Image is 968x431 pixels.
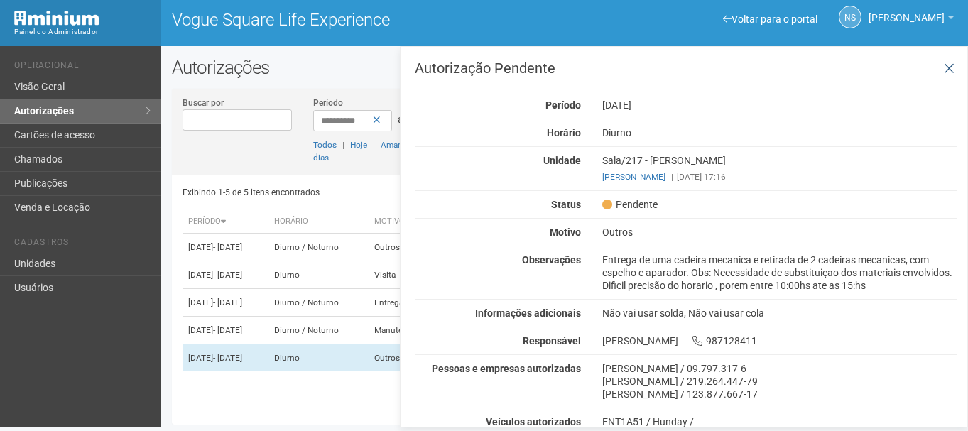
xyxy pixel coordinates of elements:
[592,226,967,239] div: Outros
[213,298,242,307] span: - [DATE]
[602,362,957,375] div: [PERSON_NAME] / 09.797.317-6
[369,289,445,317] td: Entrega
[592,154,967,183] div: Sala/217 - [PERSON_NAME]
[602,375,957,388] div: [PERSON_NAME] / 219.264.447-79
[268,261,369,289] td: Diurno
[602,170,957,183] div: [DATE] 17:16
[172,57,957,78] h2: Autorizações
[213,242,242,252] span: - [DATE]
[671,172,673,182] span: |
[213,270,242,280] span: - [DATE]
[602,198,658,211] span: Pendente
[213,353,242,363] span: - [DATE]
[369,210,445,234] th: Motivo
[369,344,445,372] td: Outros
[268,234,369,261] td: Diurno / Noturno
[369,234,445,261] td: Outros
[183,182,560,203] div: Exibindo 1-5 de 5 itens encontrados
[183,317,268,344] td: [DATE]
[350,140,367,150] a: Hoje
[183,261,268,289] td: [DATE]
[268,210,369,234] th: Horário
[381,140,412,150] a: Amanhã
[523,335,581,347] strong: Responsável
[14,26,151,38] div: Painel do Administrador
[183,97,224,109] label: Buscar por
[373,140,375,150] span: |
[415,61,957,75] h3: Autorização Pendente
[14,237,151,252] li: Cadastros
[550,227,581,238] strong: Motivo
[369,317,445,344] td: Manutenção
[183,234,268,261] td: [DATE]
[592,253,967,292] div: Entrega de uma cadeira mecanica e retirada de 2 cadeiras mecanicas, com espelho e aparador. Obs: ...
[723,13,817,25] a: Voltar para o portal
[486,416,581,427] strong: Veículos autorizados
[592,334,967,347] div: [PERSON_NAME] 987128411
[602,388,957,400] div: [PERSON_NAME] / 123.877.667-17
[475,307,581,319] strong: Informações adicionais
[398,114,403,125] span: a
[602,172,665,182] a: [PERSON_NAME]
[213,325,242,335] span: - [DATE]
[183,344,268,372] td: [DATE]
[14,60,151,75] li: Operacional
[522,254,581,266] strong: Observações
[547,127,581,138] strong: Horário
[14,11,99,26] img: Minium
[172,11,554,29] h1: Vogue Square Life Experience
[543,155,581,166] strong: Unidade
[869,14,954,26] a: [PERSON_NAME]
[592,126,967,139] div: Diurno
[313,97,343,109] label: Período
[369,261,445,289] td: Visita
[432,363,581,374] strong: Pessoas e empresas autorizadas
[545,99,581,111] strong: Período
[268,344,369,372] td: Diurno
[268,289,369,317] td: Diurno / Noturno
[268,317,369,344] td: Diurno / Noturno
[839,6,861,28] a: NS
[183,210,268,234] th: Período
[592,307,967,320] div: Não vai usar solda, Não vai usar cola
[313,140,337,150] a: Todos
[592,99,967,111] div: [DATE]
[551,199,581,210] strong: Status
[342,140,344,150] span: |
[602,415,957,428] div: ENT1A51 / Hunday /
[183,289,268,317] td: [DATE]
